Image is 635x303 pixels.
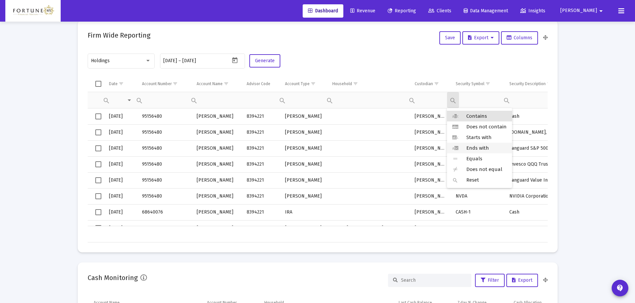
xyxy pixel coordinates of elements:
[104,140,138,156] td: [DATE]
[410,140,451,156] td: [PERSON_NAME]
[10,4,56,18] img: Dashboard
[192,140,242,156] td: [PERSON_NAME]
[230,56,240,65] button: Open calendar
[95,81,101,87] div: Select all
[109,81,118,86] div: Date
[137,156,192,172] td: 95156480
[137,220,192,236] td: 24857474
[350,8,375,14] span: Revenue
[388,8,416,14] span: Reporting
[192,76,242,92] td: Column Account Name
[104,108,138,124] td: [DATE]
[137,204,192,220] td: 68640076
[137,108,192,124] td: 95156480
[485,81,490,86] span: Show filter options for column 'Security Symbol'
[95,113,101,119] div: Select row
[547,81,552,86] span: Show filter options for column 'Security Description'
[410,92,451,108] td: Filter cell
[428,8,451,14] span: Clients
[192,124,242,140] td: [PERSON_NAME]
[451,220,505,236] td: VOO
[410,204,451,220] td: [PERSON_NAME]
[439,31,461,45] button: Save
[242,188,280,204] td: 8394221
[285,81,310,86] div: Account Type
[88,76,548,242] div: Data grid
[560,8,597,14] span: [PERSON_NAME]
[242,156,280,172] td: 8394221
[303,4,343,18] a: Dashboard
[104,76,138,92] td: Column Date
[466,156,482,162] span: Equals
[415,81,433,86] div: Custodian
[512,277,532,283] span: Export
[468,35,494,41] span: Export
[552,4,613,17] button: [PERSON_NAME]
[192,156,242,172] td: [PERSON_NAME]
[95,129,101,135] div: Select row
[466,145,489,151] span: Ends with
[192,220,242,236] td: [PERSON_NAME]
[242,124,280,140] td: 8394221
[520,8,545,14] span: Insights
[192,172,242,188] td: [PERSON_NAME]
[178,58,181,64] span: –
[104,92,138,108] td: Filter cell
[104,204,138,220] td: [DATE]
[410,220,451,236] td: [PERSON_NAME]
[224,81,229,86] span: Show filter options for column 'Account Name'
[464,8,508,14] span: Data Management
[616,284,624,292] mat-icon: contact_support
[515,4,551,18] a: Insights
[509,81,546,86] div: Security Description
[451,76,505,92] td: Column Security Symbol
[328,220,410,236] td: Rod & [PERSON_NAME] Household
[255,58,275,64] span: Generate
[95,225,101,231] div: Select row
[456,81,484,86] div: Security Symbol
[466,134,492,140] span: Starts with
[410,108,451,124] td: [PERSON_NAME]
[182,58,214,64] input: End date
[104,124,138,140] td: [DATE]
[192,188,242,204] td: [PERSON_NAME]
[332,81,352,86] div: Household
[597,4,605,18] mat-icon: arrow_drop_down
[507,35,532,41] span: Columns
[445,35,455,41] span: Save
[475,274,505,287] button: Filter
[242,108,280,124] td: 8394221
[280,220,328,236] td: [PERSON_NAME]
[466,124,507,130] span: Does not contain
[466,177,479,183] span: Reset
[481,277,499,283] span: Filter
[280,172,328,188] td: [PERSON_NAME]
[280,140,328,156] td: [PERSON_NAME]
[410,172,451,188] td: [PERSON_NAME]
[328,76,410,92] td: Column Household
[451,92,505,108] td: Filter cell
[466,166,502,172] span: Does not equal
[451,204,505,220] td: CASH-1
[280,76,328,92] td: Column Account Type
[104,188,138,204] td: [DATE]
[242,172,280,188] td: 8394221
[382,4,421,18] a: Reporting
[95,193,101,199] div: Select row
[401,277,466,283] input: Search
[249,54,280,68] button: Generate
[104,172,138,188] td: [DATE]
[137,188,192,204] td: 95156480
[137,124,192,140] td: 95156480
[137,76,192,92] td: Column Account Number
[410,124,451,140] td: [PERSON_NAME]
[242,76,280,92] td: Column Advisor Code
[137,172,192,188] td: 95156480
[280,124,328,140] td: [PERSON_NAME]
[95,161,101,167] div: Select row
[88,30,150,41] h2: Firm Wide Reporting
[197,81,223,86] div: Account Name
[311,81,316,86] span: Show filter options for column 'Account Type'
[501,31,538,45] button: Columns
[242,204,280,220] td: 8394221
